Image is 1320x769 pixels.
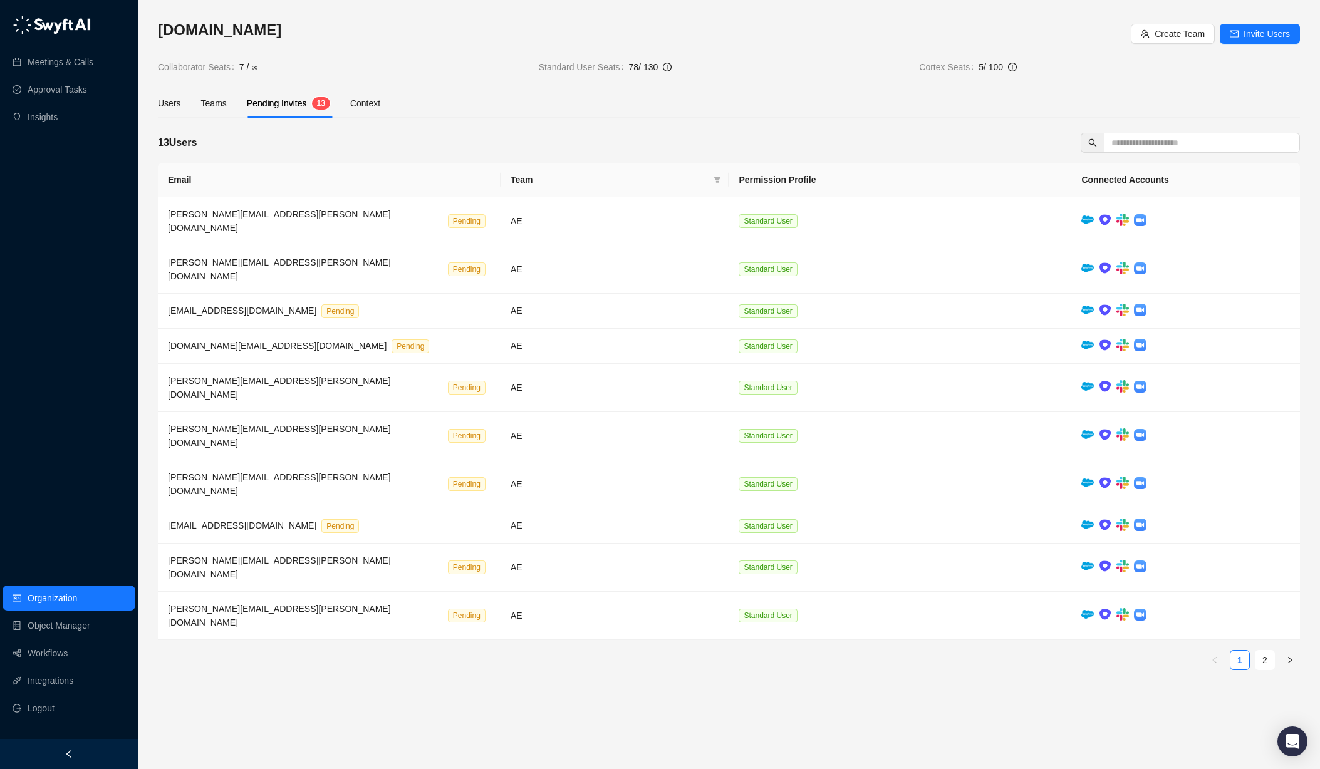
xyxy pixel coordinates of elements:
img: slack-Cn3INd-T.png [1116,608,1129,621]
span: Standard User [739,609,797,622]
span: [PERSON_NAME][EMAIL_ADDRESS][PERSON_NAME][DOMAIN_NAME] [168,209,391,233]
span: Collaborator Seats [158,60,239,74]
span: Pending [448,560,486,574]
button: Create Team [1131,24,1215,44]
span: Pending Invites [247,98,307,108]
span: [EMAIL_ADDRESS][DOMAIN_NAME] [168,306,316,316]
td: AE [501,245,729,294]
span: [PERSON_NAME][EMAIL_ADDRESS][PERSON_NAME][DOMAIN_NAME] [168,555,391,579]
span: filter [711,170,724,189]
img: slack-Cn3INd-T.png [1116,214,1129,226]
img: logo-05li4sbe.png [13,16,91,34]
span: Standard User [739,262,797,276]
a: Object Manager [28,613,90,638]
img: salesforce-ChMvK6Xa.png [1081,520,1094,529]
th: Connected Accounts [1071,163,1300,197]
span: 78 / 130 [629,62,658,72]
img: salesforce-ChMvK6Xa.png [1081,215,1094,224]
a: Organization [28,586,77,611]
span: left [1211,656,1219,664]
div: Teams [201,96,227,110]
span: filter [714,176,721,183]
img: ix+ea6nV3o2uKgAAAABJRU5ErkJggg== [1099,214,1111,226]
img: slack-Cn3INd-T.png [1116,560,1129,572]
span: Invite Users [1244,27,1290,41]
td: AE [501,460,729,508]
span: 3 [321,99,325,108]
img: ix+ea6nV3o2uKgAAAABJRU5ErkJggg== [1099,380,1111,393]
span: left [65,750,73,758]
img: ix+ea6nV3o2uKgAAAABJRU5ErkJggg== [1099,262,1111,274]
span: Pending [448,214,486,228]
a: Insights [28,105,58,130]
img: slack-Cn3INd-T.png [1116,428,1129,441]
img: ix+ea6nV3o2uKgAAAABJRU5ErkJggg== [1099,304,1111,316]
span: Standard User [739,519,797,533]
td: AE [501,544,729,592]
span: 7 / ∞ [239,60,257,74]
td: AE [501,592,729,640]
img: slack-Cn3INd-T.png [1116,380,1129,393]
a: 1 [1230,651,1249,669]
img: ix+ea6nV3o2uKgAAAABJRU5ErkJggg== [1099,339,1111,351]
img: zoom-DkfWWZB2.png [1134,477,1146,490]
img: slack-Cn3INd-T.png [1116,339,1129,351]
img: ix+ea6nV3o2uKgAAAABJRU5ErkJggg== [1099,428,1111,441]
sup: 13 [312,97,330,110]
span: [PERSON_NAME][EMAIL_ADDRESS][PERSON_NAME][DOMAIN_NAME] [168,424,391,448]
li: 2 [1255,650,1275,670]
img: ix+ea6nV3o2uKgAAAABJRU5ErkJggg== [1099,477,1111,489]
span: team [1141,29,1150,38]
span: logout [13,704,21,713]
img: zoom-DkfWWZB2.png [1134,381,1146,393]
span: Team [511,173,709,187]
img: slack-Cn3INd-T.png [1116,477,1129,489]
span: Standard User [739,214,797,228]
span: Pending [448,609,486,622]
span: [PERSON_NAME][EMAIL_ADDRESS][PERSON_NAME][DOMAIN_NAME] [168,472,391,496]
img: slack-Cn3INd-T.png [1116,304,1129,316]
a: Integrations [28,668,73,693]
td: AE [501,294,729,329]
button: Invite Users [1220,24,1300,44]
img: salesforce-ChMvK6Xa.png [1081,562,1094,570]
img: salesforce-ChMvK6Xa.png [1081,264,1094,272]
span: Pending [448,381,486,395]
img: zoom-DkfWWZB2.png [1134,609,1146,621]
span: Standard User [739,429,797,443]
span: search [1088,138,1097,147]
h5: 13 Users [158,135,197,150]
span: 5 / 100 [979,62,1003,72]
img: ix+ea6nV3o2uKgAAAABJRU5ErkJggg== [1099,560,1111,572]
div: Open Intercom Messenger [1277,726,1307,756]
img: zoom-DkfWWZB2.png [1134,304,1146,316]
td: AE [501,364,729,412]
button: right [1280,650,1300,670]
div: Users [158,96,181,110]
img: zoom-DkfWWZB2.png [1134,339,1146,351]
span: Standard User [739,339,797,353]
img: salesforce-ChMvK6Xa.png [1081,478,1094,487]
span: Pending [392,339,429,353]
span: Standard User [739,560,797,574]
a: 2 [1255,651,1274,669]
img: salesforce-ChMvK6Xa.png [1081,341,1094,349]
img: salesforce-ChMvK6Xa.png [1081,382,1094,391]
img: zoom-DkfWWZB2.png [1134,262,1146,275]
span: Pending [448,262,486,276]
span: info-circle [663,63,672,71]
span: [PERSON_NAME][EMAIL_ADDRESS][PERSON_NAME][DOMAIN_NAME] [168,257,391,281]
span: 1 [317,99,321,108]
span: Pending [448,429,486,443]
img: zoom-DkfWWZB2.png [1134,429,1146,441]
img: zoom-DkfWWZB2.png [1134,560,1146,573]
li: 1 [1230,650,1250,670]
span: [DOMAIN_NAME][EMAIL_ADDRESS][DOMAIN_NAME] [168,341,387,351]
span: Standard User Seats [539,60,629,74]
img: zoom-DkfWWZB2.png [1134,214,1146,227]
td: AE [501,197,729,245]
button: left [1205,650,1225,670]
li: Next Page [1280,650,1300,670]
li: Previous Page [1205,650,1225,670]
div: Context [350,96,380,110]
